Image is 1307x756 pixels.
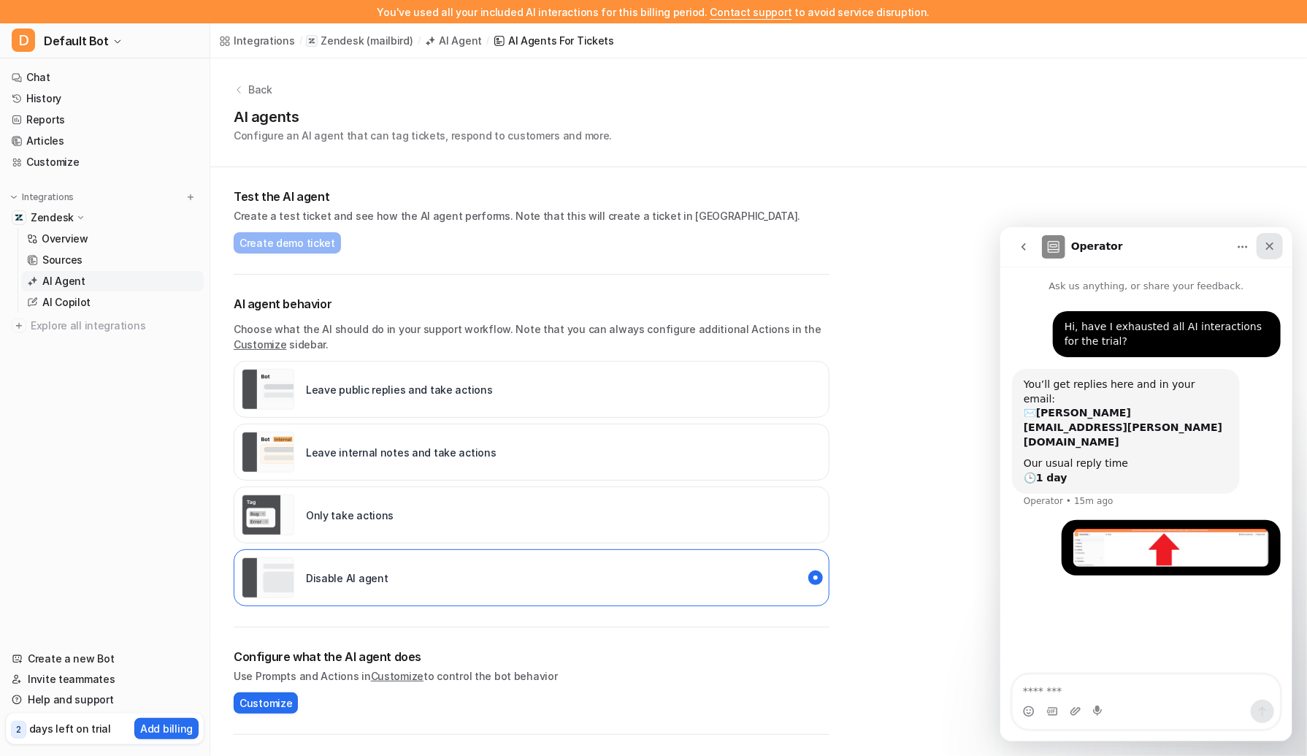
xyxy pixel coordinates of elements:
[239,235,335,251] span: Create demo ticket
[6,152,204,172] a: Customize
[21,229,204,249] a: Overview
[242,495,294,535] img: Only take actions
[185,192,196,202] img: menu_add.svg
[367,34,413,48] p: ( mailbird )
[234,208,829,224] p: Create a test ticket and see how the AI agent performs. Note that this will create a ticket in [G...
[6,669,204,690] a: Invite teammates
[371,670,423,682] a: Customize
[321,34,364,48] p: Zendesk
[6,649,204,669] a: Create a new Bot
[306,445,497,460] p: Leave internal notes and take actions
[494,33,614,48] a: AI Agents for tickets
[248,82,272,97] p: Back
[29,721,111,736] p: days left on trial
[306,570,388,586] p: Disable AI agent
[6,67,204,88] a: Chat
[234,321,829,352] p: Choose what the AI should do in your support workflow. Note that you can always configure additio...
[21,292,204,313] a: AI Copilot
[9,192,19,202] img: expand menu
[15,213,23,222] img: Zendesk
[44,31,109,51] span: Default Bot
[239,695,292,711] span: Customize
[6,190,78,205] button: Integrations
[242,432,294,473] img: Leave internal notes and take actions
[219,33,295,48] a: Integrations
[234,361,829,418] div: live::external_reply
[42,274,85,289] p: AI Agent
[6,131,204,151] a: Articles
[140,721,193,736] p: Add billing
[234,424,829,481] div: live::internal_reply
[234,232,341,253] button: Create demo ticket
[16,723,21,736] p: 2
[234,648,829,665] h2: Configure what the AI agent does
[439,33,482,48] div: AI Agent
[234,692,298,714] button: Customize
[1000,227,1292,741] iframe: Intercom live chat
[710,6,792,18] span: Contact support
[234,549,829,606] div: paused::disabled
[42,253,83,267] p: Sources
[21,271,204,291] a: AI Agent
[31,314,198,337] span: Explore all integrations
[42,232,88,246] p: Overview
[306,508,394,523] p: Only take actions
[299,34,302,47] span: /
[12,28,35,52] span: D
[486,34,489,47] span: /
[234,188,829,205] h2: Test the AI agent
[134,718,199,739] button: Add billing
[306,34,413,48] a: Zendesk(mailbird)
[234,33,295,48] div: Integrations
[22,191,74,203] p: Integrations
[6,110,204,130] a: Reports
[31,210,74,225] p: Zendesk
[234,668,829,684] p: Use Prompts and Actions in to control the bot behavior
[306,382,493,397] p: Leave public replies and take actions
[242,369,294,410] img: Leave public replies and take actions
[6,690,204,710] a: Help and support
[6,316,204,336] a: Explore all integrations
[242,557,294,598] img: Disable AI agent
[12,318,26,333] img: explore all integrations
[234,295,829,313] p: AI agent behavior
[418,34,421,47] span: /
[234,128,612,143] p: Configure an AI agent that can tag tickets, respond to customers and more.
[21,250,204,270] a: Sources
[508,33,614,48] div: AI Agents for tickets
[42,295,91,310] p: AI Copilot
[234,338,286,351] a: Customize
[234,106,612,128] h1: AI agents
[424,33,482,48] a: AI Agent
[234,486,829,543] div: live::disabled
[6,88,204,109] a: History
